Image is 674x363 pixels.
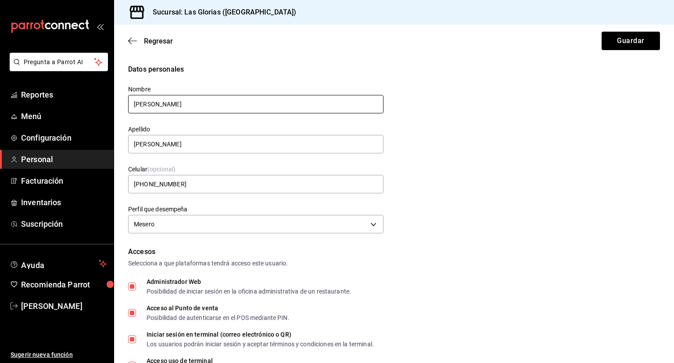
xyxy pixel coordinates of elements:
[128,247,660,257] div: Accesos
[21,132,107,144] span: Configuración
[146,7,296,18] h3: Sucursal: Las Glorias ([GEOGRAPHIC_DATA])
[21,300,107,312] span: [PERSON_NAME]
[21,89,107,101] span: Reportes
[147,341,374,347] div: Los usuarios podrán iniciar sesión y aceptar términos y condiciones en la terminal.
[21,279,107,290] span: Recomienda Parrot
[602,32,660,50] button: Guardar
[147,331,374,338] div: Iniciar sesión en terminal (correo electrónico o QR)
[21,110,107,122] span: Menú
[128,259,660,268] div: Selecciona a que plataformas tendrá acceso este usuario.
[128,86,384,92] label: Nombre
[128,166,384,172] label: Celular
[97,23,104,30] button: open_drawer_menu
[21,218,107,230] span: Suscripción
[147,279,351,285] div: Administrador Web
[128,64,660,75] div: Datos personales
[147,288,351,294] div: Posibilidad de iniciar sesión en la oficina administrativa de un restaurante.
[147,166,176,173] span: (opcional)
[128,215,384,233] div: Mesero
[10,53,108,71] button: Pregunta a Parrot AI
[144,37,173,45] span: Regresar
[128,126,384,132] label: Apellido
[128,37,173,45] button: Regresar
[128,206,384,212] label: Perfil que desempeña
[21,196,107,208] span: Inventarios
[21,175,107,187] span: Facturación
[21,153,107,165] span: Personal
[11,350,107,359] span: Sugerir nueva función
[6,64,108,73] a: Pregunta a Parrot AI
[147,315,290,321] div: Posibilidad de autenticarse en el POS mediante PIN.
[24,58,94,67] span: Pregunta a Parrot AI
[21,258,95,269] span: Ayuda
[147,305,290,311] div: Acceso al Punto de venta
